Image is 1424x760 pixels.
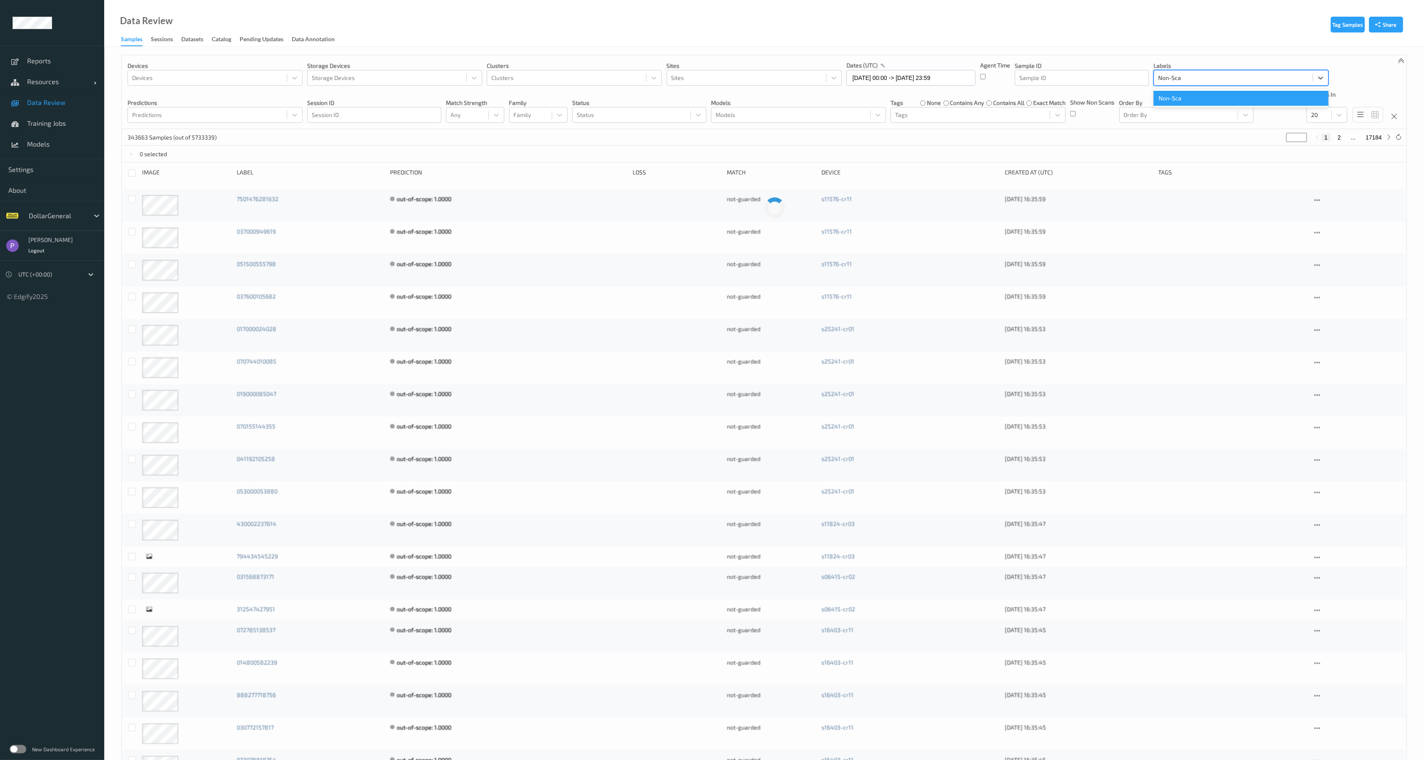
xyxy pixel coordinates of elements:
a: 072785138537 [237,626,275,633]
div: not-guarded [727,292,816,301]
div: out-of-scope: 1.0000 [397,227,451,236]
a: s06415-cr02 [821,606,855,613]
p: Sample ID [1015,62,1149,70]
div: Pending Updates [240,35,283,45]
div: not-guarded [727,455,816,463]
a: s16403-cr11 [821,724,853,731]
div: not-guarded [727,227,816,236]
button: 2 [1335,134,1344,141]
p: Family [509,99,568,107]
p: Show Non Scans [1070,98,1114,107]
div: [DATE] 16:35:47 [1005,573,1153,581]
a: 017000024028 [237,325,276,332]
div: not-guarded [727,195,816,203]
a: 037000949619 [237,228,276,235]
div: not-guarded [727,723,816,732]
p: Storage Devices [307,62,482,70]
a: 7501476281632 [237,195,278,202]
a: Sessions [151,34,181,45]
div: not-guarded [727,605,816,613]
label: none [927,99,941,107]
a: 794434545229 [237,553,278,560]
a: s06415-cr02 [821,573,855,580]
div: Non-Sca [1154,91,1329,106]
div: out-of-scope: 1.0000 [397,626,451,634]
div: [DATE] 16:35:47 [1005,552,1153,561]
div: out-of-scope: 1.0000 [397,422,451,431]
label: contains all [993,99,1024,107]
div: out-of-scope: 1.0000 [397,573,451,581]
div: out-of-scope: 1.0000 [397,658,451,667]
a: 037600105682 [237,293,276,300]
button: Share [1369,17,1403,32]
a: Data Annotation [292,34,343,45]
a: Pending Updates [240,34,292,45]
p: 0 selected [140,150,168,158]
div: Catalog [212,35,231,45]
a: Catalog [212,34,240,45]
div: not-guarded [727,691,816,699]
div: not-guarded [727,325,816,333]
a: s25241-cr01 [821,455,854,462]
a: 041192105258 [237,455,275,462]
div: out-of-scope: 1.0000 [397,357,451,366]
p: Session ID [307,99,441,107]
a: s16403-cr11 [821,691,853,698]
div: not-guarded [727,390,816,398]
a: s16403-cr11 [821,626,853,633]
div: Tags [1159,168,1306,177]
div: Prediction [390,168,626,177]
p: Clusters [487,62,662,70]
div: not-guarded [727,573,816,581]
div: out-of-scope: 1.0000 [397,260,451,268]
p: Tags [891,99,903,107]
div: not-guarded [727,626,816,634]
div: [DATE] 16:35:47 [1005,520,1153,528]
a: s11576-cr11 [821,260,852,267]
button: Tag Samples [1331,17,1365,32]
div: [DATE] 16:35:45 [1005,723,1153,732]
a: s25241-cr01 [821,488,854,495]
a: s25241-cr01 [821,423,854,430]
div: [DATE] 16:35:59 [1005,260,1153,268]
div: not-guarded [727,260,816,268]
div: out-of-scope: 1.0000 [397,552,451,561]
button: 17184 [1363,134,1384,141]
a: s11576-cr11 [821,195,852,202]
label: contains any [950,99,984,107]
button: ... [1348,134,1358,141]
div: [DATE] 16:35:53 [1005,455,1153,463]
p: labels [1154,62,1329,70]
div: Datasets [181,35,203,45]
a: 312547427951 [237,606,275,613]
div: not-guarded [727,357,816,366]
div: [DATE] 16:35:45 [1005,691,1153,699]
div: Match [727,168,816,177]
div: [DATE] 16:35:53 [1005,325,1153,333]
a: s11824-cr03 [821,553,855,560]
a: s11576-cr11 [821,293,852,300]
a: 051500555798 [237,260,276,267]
a: Datasets [181,34,212,45]
a: s11824-cr03 [821,520,855,527]
label: exact match [1033,99,1066,107]
a: 019000085047 [237,390,276,397]
a: s11576-cr11 [821,228,852,235]
div: not-guarded [727,520,816,528]
div: [DATE] 16:35:59 [1005,195,1153,203]
div: [DATE] 16:35:53 [1005,422,1153,431]
div: Label [237,168,385,177]
div: [DATE] 16:35:53 [1005,487,1153,496]
div: out-of-scope: 1.0000 [397,691,451,699]
a: 031568873171 [237,573,274,580]
div: [DATE] 16:35:53 [1005,357,1153,366]
a: s25241-cr01 [821,390,854,397]
a: 014800582239 [237,659,277,666]
p: Agent Time [980,61,1010,70]
div: out-of-scope: 1.0000 [397,520,451,528]
div: out-of-scope: 1.0000 [397,325,451,333]
p: Models [711,99,886,107]
div: not-guarded [727,487,816,496]
a: 053000053880 [237,488,278,495]
div: not-guarded [727,422,816,431]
